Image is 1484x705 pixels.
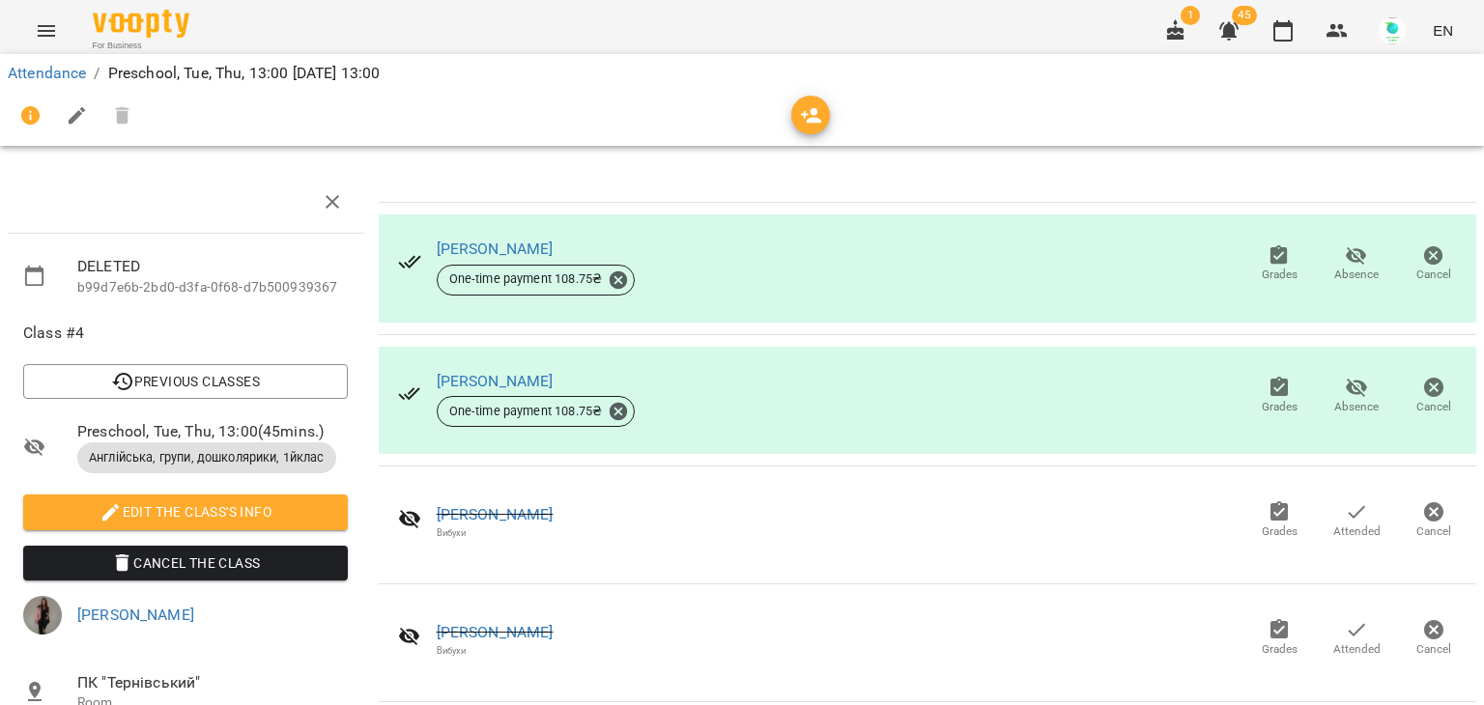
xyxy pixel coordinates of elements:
button: Grades [1241,369,1318,423]
span: DELETED [77,255,348,278]
a: [PERSON_NAME] [437,372,554,390]
div: One-time payment 108.75₴ [437,396,636,427]
span: Class #4 [23,322,348,345]
button: EN [1425,13,1461,48]
img: 5a196e5a3ecece01ad28c9ee70ffa9da.jpg [23,596,62,634]
img: Voopty Logo [93,10,189,38]
span: Cancel the class [39,551,332,575]
button: Cancel [1395,369,1472,423]
p: b99d7e6b-2bd0-d3fa-0f68-d7b500939367 [77,278,348,297]
span: Cancel [1416,523,1451,540]
button: Absence [1318,369,1395,423]
span: One-time payment 108.75 ₴ [438,403,614,420]
div: One-time payment 108.75₴ [437,265,636,296]
span: 45 [1232,6,1257,25]
a: [PERSON_NAME] [77,606,194,624]
a: [PERSON_NAME] [437,623,554,641]
button: Previous Classes [23,364,348,399]
div: Вибухи [437,526,554,539]
button: Absence [1318,238,1395,292]
button: Grades [1241,238,1318,292]
span: Edit the class's Info [39,500,332,523]
button: Edit the class's Info [23,494,348,529]
nav: breadcrumb [8,62,1476,85]
span: EN [1433,20,1453,41]
span: Previous Classes [39,370,332,393]
span: Attended [1333,523,1381,540]
span: ПК "Тернівський" [77,671,348,694]
span: Grades [1262,267,1298,283]
span: Cancel [1416,641,1451,658]
p: Preschool, Tue, Thu, 13:00 [DATE] 13:00 [108,62,381,85]
li: / [94,62,100,85]
button: Attended [1318,612,1395,666]
span: Preschool, Tue, Thu, 13:00 ( 45 mins. ) [77,420,348,443]
span: Grades [1262,399,1298,415]
span: One-time payment 108.75 ₴ [438,270,614,288]
span: 1 [1181,6,1200,25]
span: Cancel [1416,267,1451,283]
span: For Business [93,40,189,52]
span: Англійська, групи, дошколярики, 1йклас [77,449,336,466]
span: Absence [1334,267,1379,283]
span: Cancel [1416,399,1451,415]
span: Attended [1333,641,1381,658]
img: bbf80086e43e73aae20379482598e1e8.jpg [1379,17,1406,44]
span: Grades [1262,641,1298,658]
span: Absence [1334,399,1379,415]
button: Menu [23,8,70,54]
button: Cancel [1395,494,1472,549]
div: Вибухи [437,644,554,657]
button: Cancel [1395,238,1472,292]
button: Grades [1241,494,1318,549]
button: Cancel the class [23,546,348,580]
button: Attended [1318,494,1395,549]
button: Grades [1241,612,1318,666]
span: Grades [1262,523,1298,540]
button: Cancel [1395,612,1472,666]
a: Attendance [8,64,86,82]
a: [PERSON_NAME] [437,240,554,258]
a: [PERSON_NAME] [437,505,554,523]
